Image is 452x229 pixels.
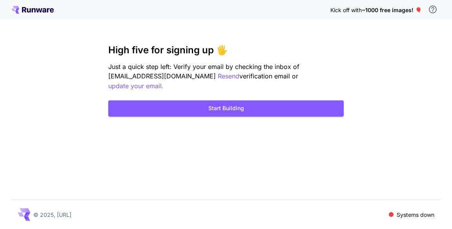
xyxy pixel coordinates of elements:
[330,7,362,13] span: Kick off with
[218,71,239,81] button: Resend
[362,7,422,13] span: ~1000 free images! 🎈
[108,81,164,91] button: update your email.
[425,2,441,17] button: In order to qualify for free credit, you need to sign up with a business email address and click ...
[108,100,344,116] button: Start Building
[397,211,434,219] p: Systems down
[108,45,344,56] h3: High five for signing up 🖐️
[108,63,299,80] span: Just a quick step left: Verify your email by checking the inbox of [EMAIL_ADDRESS][DOMAIN_NAME]
[33,211,71,219] p: © 2025, [URL]
[239,72,298,80] span: verification email or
